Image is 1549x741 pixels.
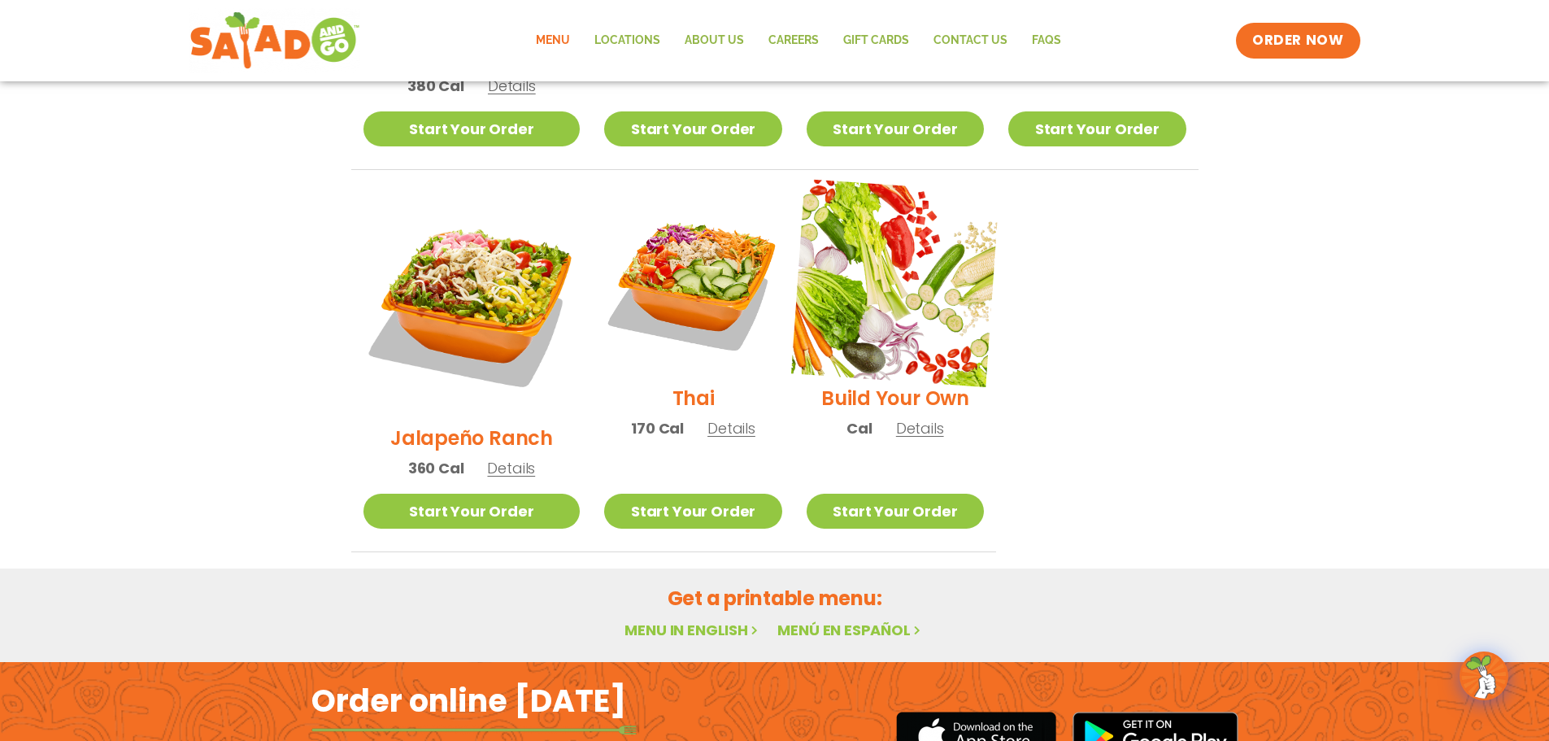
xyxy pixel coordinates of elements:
[604,494,781,529] a: Start Your Order
[390,424,553,452] h2: Jalapeño Ranch
[672,384,715,412] h2: Thai
[1236,23,1360,59] a: ORDER NOW
[756,22,831,59] a: Careers
[524,22,1073,59] nav: Menu
[1252,31,1343,50] span: ORDER NOW
[524,22,582,59] a: Menu
[311,681,626,721] h2: Order online [DATE]
[363,111,581,146] a: Start Your Order
[1020,22,1073,59] a: FAQs
[604,111,781,146] a: Start Your Order
[791,179,999,387] img: Product photo for Build Your Own
[408,457,464,479] span: 360 Cal
[351,584,1199,612] h2: Get a printable menu:
[311,726,637,734] img: fork
[604,194,781,372] img: Product photo for Thai Salad
[807,494,984,529] a: Start Your Order
[363,194,581,412] img: Product photo for Jalapeño Ranch Salad
[582,22,672,59] a: Locations
[363,494,581,529] a: Start Your Order
[631,417,684,439] span: 170 Cal
[672,22,756,59] a: About Us
[777,620,924,640] a: Menú en español
[624,620,761,640] a: Menu in English
[807,111,984,146] a: Start Your Order
[831,22,921,59] a: GIFT CARDS
[488,76,536,96] span: Details
[407,75,464,97] span: 380 Cal
[189,8,361,73] img: new-SAG-logo-768×292
[821,384,969,412] h2: Build Your Own
[487,458,535,478] span: Details
[846,417,872,439] span: Cal
[707,418,755,438] span: Details
[896,418,944,438] span: Details
[921,22,1020,59] a: Contact Us
[1461,653,1507,699] img: wpChatIcon
[1008,111,1186,146] a: Start Your Order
